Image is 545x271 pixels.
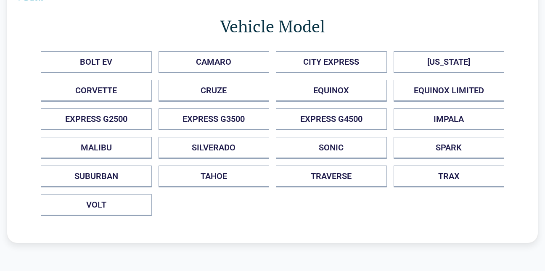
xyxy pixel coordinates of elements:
[41,194,152,216] button: VOLT
[276,51,387,73] button: CITY EXPRESS
[394,51,505,73] button: [US_STATE]
[276,137,387,159] button: SONIC
[159,108,270,130] button: EXPRESS G3500
[276,108,387,130] button: EXPRESS G4500
[41,108,152,130] button: EXPRESS G2500
[41,137,152,159] button: MALIBU
[394,166,505,187] button: TRAX
[41,14,504,38] h1: Vehicle Model
[41,80,152,102] button: CORVETTE
[159,80,270,102] button: CRUZE
[394,108,505,130] button: IMPALA
[159,137,270,159] button: SILVERADO
[276,166,387,187] button: TRAVERSE
[159,166,270,187] button: TAHOE
[41,51,152,73] button: BOLT EV
[394,80,505,102] button: EQUINOX LIMITED
[41,166,152,187] button: SUBURBAN
[394,137,505,159] button: SPARK
[159,51,270,73] button: CAMARO
[276,80,387,102] button: EQUINOX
